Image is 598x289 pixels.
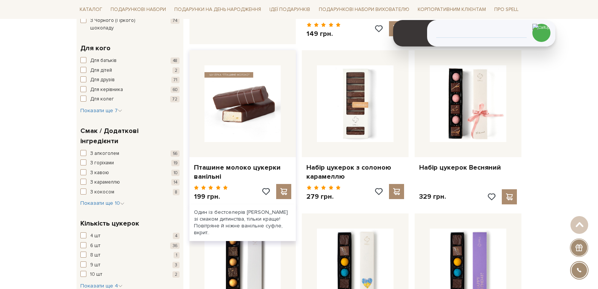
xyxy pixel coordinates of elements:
button: З алкоголем 56 [80,150,180,158]
p: 329 грн. [419,192,446,201]
span: Кількість цукерок [80,218,139,229]
span: Для дітей [90,67,112,74]
button: Для дітей 2 [80,67,180,74]
button: 4 шт 4 [80,232,180,240]
span: 2 [172,67,180,74]
img: Пташине молоко цукерки ванільні [204,65,281,142]
span: Для друзів [90,76,115,84]
a: Набір цукерок з солоною карамеллю [306,163,404,181]
a: Про Spell [491,4,521,15]
span: 60 [171,87,180,93]
a: Ідеї подарунків [266,4,313,15]
button: 8 шт 1 [80,252,180,259]
span: 8 шт [90,252,100,259]
button: З кокосом 8 [80,189,180,196]
span: 10 [171,170,180,176]
span: 8 [173,189,180,195]
span: Для батьків [90,57,117,65]
button: Для друзів 71 [80,76,180,84]
button: Для керівника 60 [80,86,180,94]
button: Для батьків 48 [80,57,180,65]
p: 279 грн. [306,192,341,201]
span: Для колег [90,96,114,103]
span: 1 [174,252,180,258]
a: Пташине молоко цукерки ванільні [194,163,292,181]
button: 9 шт 3 [80,261,180,269]
button: З горіхами 19 [80,159,180,167]
a: Каталог [77,4,105,15]
span: 19 [171,160,180,166]
span: 48 [171,57,180,64]
span: 2 [172,271,180,278]
span: 36 [170,243,180,249]
span: Для керівника [90,86,123,94]
button: Показати ще 10 [80,199,125,207]
span: З алкоголем [90,150,119,158]
span: Смак / Додаткові інгредієнти [80,126,178,146]
span: 10 шт [90,271,102,278]
span: 71 [171,77,180,83]
button: З карамеллю 14 [80,179,180,186]
span: З карамеллю [90,179,120,186]
span: Показати ще 10 [80,200,125,206]
button: З кавою 10 [80,169,180,177]
span: 4 [173,233,180,239]
span: 6 шт [90,242,100,250]
span: Для кого [80,43,111,53]
button: Для колег 72 [80,96,180,103]
p: 149 грн. [306,29,341,38]
span: 9 шт [90,261,100,269]
a: Корпоративним клієнтам [415,3,489,16]
span: 56 [171,150,180,157]
span: 72 [170,96,180,102]
span: З кокосом [90,189,114,196]
button: Показати ще 7 [80,107,122,114]
a: Подарункові набори вихователю [316,3,412,16]
p: 199 грн. [194,192,228,201]
a: Набір цукерок Весняний [419,163,517,172]
span: З кавою [90,169,109,177]
button: 10 шт 2 [80,271,180,278]
div: Один із бестселерів [PERSON_NAME] зі смаком дитинства, тільки краще! Повітряне й ніжне ванільне с... [189,204,296,241]
span: 14 [171,179,180,185]
span: 3 [172,262,180,268]
span: З горіхами [90,159,114,167]
span: 74 [171,17,180,24]
span: З Чорного (Гіркого) шоколаду [90,17,159,32]
button: 6 шт 36 [80,242,180,250]
a: Подарунки на День народження [171,4,264,15]
button: З Чорного (Гіркого) шоколаду 74 [80,17,180,32]
span: Показати ще 4 [80,283,123,289]
a: Подарункові набори [108,4,169,15]
span: 4 шт [90,232,100,240]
